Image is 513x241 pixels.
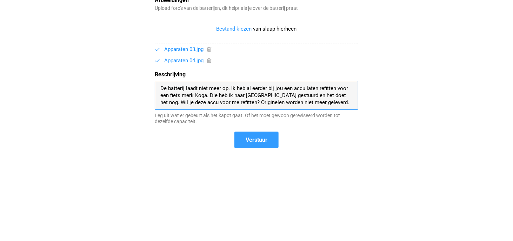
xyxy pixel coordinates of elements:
[164,46,204,52] font: Apparaten 03.jpg
[155,113,340,124] font: Leg uit wat er gebeurt als het kapot gaat. Of het moet gewoon gereviseerd worden tot dezelfde cap...
[246,137,267,143] font: Verstuur
[234,132,279,148] button: Verstuur
[164,57,204,64] font: Apparaten 04.jpg
[160,85,353,106] textarea: De batterij laadt niet meer op. Ik heb al eerder bij jou een accu laten refitten voor een fiets m...
[155,5,298,11] font: Upload foto's van de batterijen, dit helpt als je over de batterij praat
[155,71,186,78] font: Beschrijving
